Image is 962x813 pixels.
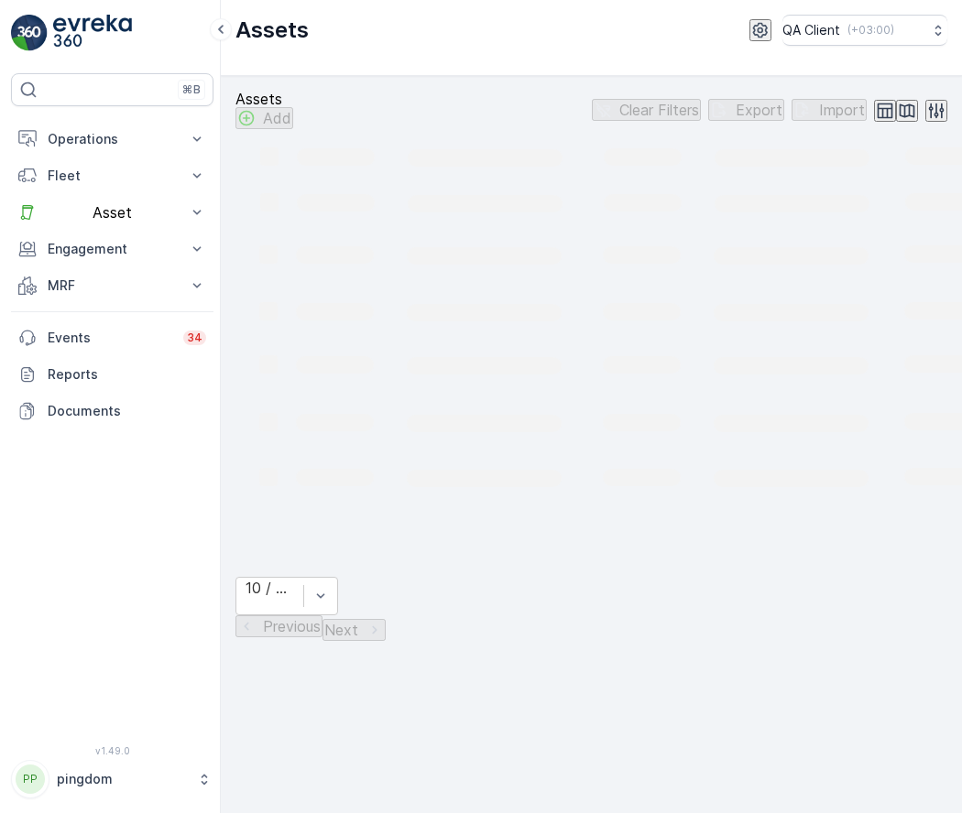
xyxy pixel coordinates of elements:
[57,770,188,788] p: pingdom
[16,764,45,794] div: PP
[11,121,213,157] button: Operations
[792,99,867,121] button: Import
[11,15,48,51] img: logo
[11,393,213,429] a: Documents
[263,618,321,634] p: Previous
[11,760,213,798] button: PPpingdom
[182,82,201,97] p: ⌘B
[235,16,309,45] p: Assets
[48,276,177,295] p: MRF
[11,194,213,231] button: Asset
[11,356,213,393] a: Reports
[48,329,172,347] p: Events
[48,240,177,258] p: Engagement
[708,99,784,121] button: Export
[324,622,358,638] p: Next
[819,102,865,118] p: Import
[48,130,177,148] p: Operations
[11,157,213,194] button: Fleet
[235,91,293,107] p: Assets
[11,320,213,356] a: Events34
[322,619,386,641] button: Next
[263,110,291,126] p: Add
[53,15,132,51] img: logo_light-DOdMpM7g.png
[619,102,699,118] p: Clear Filters
[11,231,213,267] button: Engagement
[782,21,840,39] p: QA Client
[187,331,202,345] p: 34
[847,23,894,38] p: ( +03:00 )
[48,365,206,384] p: Reports
[11,267,213,304] button: MRF
[11,745,213,756] span: v 1.49.0
[235,615,322,637] button: Previous
[736,102,782,118] p: Export
[48,402,206,420] p: Documents
[235,107,293,129] button: Add
[782,15,947,46] button: QA Client(+03:00)
[48,167,177,185] p: Fleet
[48,204,177,221] p: Asset
[592,99,701,121] button: Clear Filters
[246,580,294,596] div: 10 / Page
